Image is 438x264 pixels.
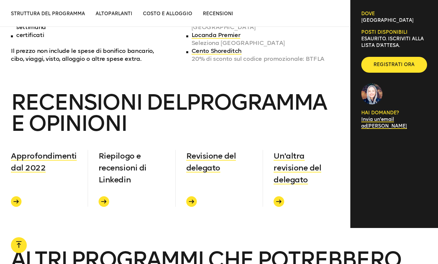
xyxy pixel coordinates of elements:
p: HAI DOMANDE? [361,110,427,116]
p: [GEOGRAPHIC_DATA] [361,17,427,24]
button: REGISTRATI ORA [361,57,427,73]
span: Riepilogo e recensioni di Linkedin [99,151,147,184]
h6: POSTI DISPONIBILI [361,29,427,36]
p: Il prezzo non include le spese di bonifico bancario, cibo, viaggi, visto, alloggio o altre spese ... [11,47,164,63]
h6: DOVE [361,11,427,17]
span: ALTOPARLANTI [96,11,132,17]
span: REGISTRATI ORA [372,61,416,68]
a: Invia un'email ad[PERSON_NAME] [361,117,407,129]
p: ESAURITO. ISCRIVITI ALLA LISTA D'ATTESA. [361,36,427,49]
span: COSTO E ALLOGGIO [143,11,192,17]
span: Approfondimenti dal 2022 [11,151,77,172]
span: RECENSIONI DEL PROGRAMMA E OPINIONI [11,89,326,136]
span: Un'altra revisione del delegato [274,151,321,184]
li: certificati [11,31,164,39]
a: Un'altra revisione del delegato [263,150,350,207]
a: Revisione del delegato [175,150,263,207]
em: Seleziona [GEOGRAPHIC_DATA] [192,39,339,47]
a: Cento Shoreditch [192,47,241,55]
a: Locanda Premier [192,31,241,39]
span: Revisione del delegato [186,151,236,172]
span: STRUTTURA DEL PROGRAMMA [11,11,85,17]
em: 20% di sconto sul codice promozionale: BTFLA [192,55,339,63]
a: Riepilogo e recensioni di Linkedin [88,150,175,207]
span: RECENSIONI [203,11,233,17]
